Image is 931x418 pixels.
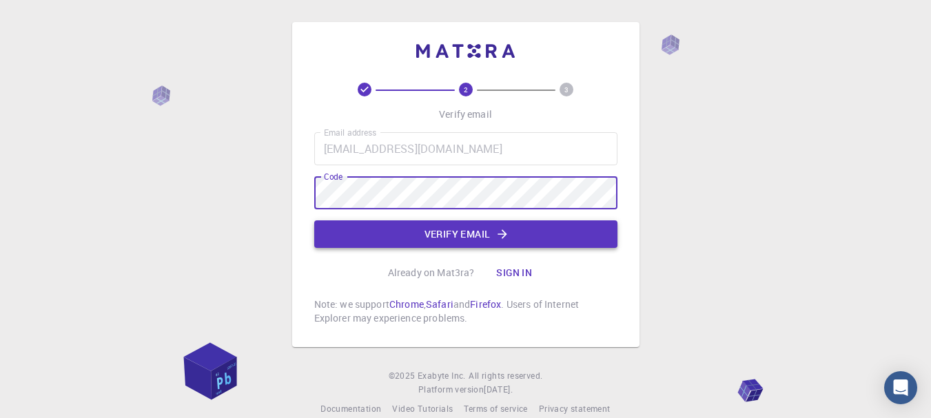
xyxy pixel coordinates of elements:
a: Documentation [320,402,381,416]
p: Note: we support , and . Users of Internet Explorer may experience problems. [314,297,617,325]
button: Verify email [314,220,617,248]
span: Documentation [320,403,381,414]
label: Code [324,171,342,182]
button: Sign in [485,259,543,286]
div: Open Intercom Messenger [884,371,917,404]
span: Exabyte Inc. [418,370,466,381]
span: Platform version [418,383,484,397]
p: Verify email [439,107,492,121]
p: Already on Mat3ra? [388,266,475,280]
span: Privacy statement [539,403,611,414]
text: 3 [564,85,569,94]
a: Safari [426,297,453,311]
span: Video Tutorials [392,403,453,414]
a: Terms of service [464,402,527,416]
a: Video Tutorials [392,402,453,416]
a: Firefox [470,297,501,311]
text: 2 [464,85,468,94]
span: Terms of service [464,403,527,414]
a: Chrome [389,297,424,311]
span: © 2025 [389,369,418,383]
label: Email address [324,127,376,138]
a: Exabyte Inc. [418,369,466,383]
span: [DATE] . [484,384,513,395]
span: All rights reserved. [469,369,542,383]
a: [DATE]. [484,383,513,397]
a: Privacy statement [539,402,611,416]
